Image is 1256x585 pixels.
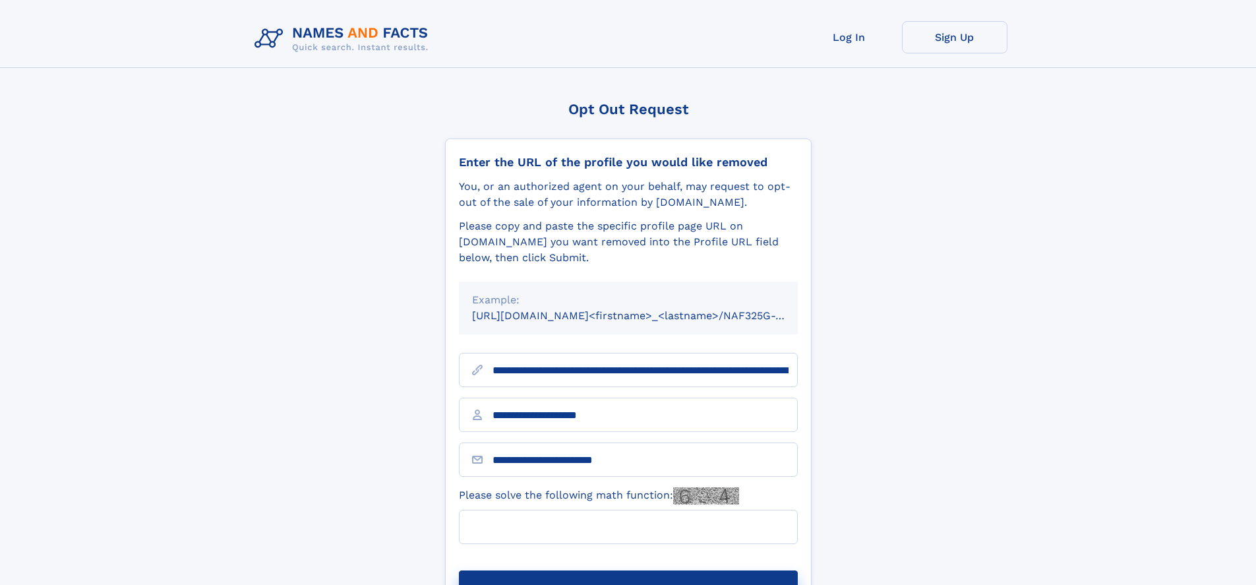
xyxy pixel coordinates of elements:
a: Sign Up [902,21,1007,53]
img: Logo Names and Facts [249,21,439,57]
div: You, or an authorized agent on your behalf, may request to opt-out of the sale of your informatio... [459,179,798,210]
div: Example: [472,292,785,308]
small: [URL][DOMAIN_NAME]<firstname>_<lastname>/NAF325G-xxxxxxxx [472,309,823,322]
div: Please copy and paste the specific profile page URL on [DOMAIN_NAME] you want removed into the Pr... [459,218,798,266]
div: Enter the URL of the profile you would like removed [459,155,798,169]
div: Opt Out Request [445,101,812,117]
a: Log In [796,21,902,53]
label: Please solve the following math function: [459,487,739,505]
